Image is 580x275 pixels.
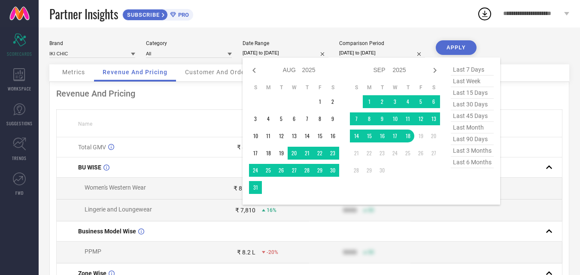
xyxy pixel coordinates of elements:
[262,147,275,160] td: Mon Aug 18 2025
[249,164,262,177] td: Sun Aug 24 2025
[313,147,326,160] td: Fri Aug 22 2025
[389,112,401,125] td: Wed Sep 10 2025
[85,184,146,191] span: Women's Western Wear
[7,51,32,57] span: SCORECARDS
[363,112,376,125] td: Mon Sep 08 2025
[267,207,276,213] span: 16%
[389,84,401,91] th: Wednesday
[146,40,232,46] div: Category
[451,64,494,76] span: last 7 days
[262,84,275,91] th: Monday
[288,147,301,160] td: Wed Aug 20 2025
[363,130,376,142] td: Mon Sep 15 2025
[326,84,339,91] th: Saturday
[401,130,414,142] td: Thu Sep 18 2025
[414,95,427,108] td: Fri Sep 05 2025
[451,122,494,133] span: last month
[12,155,27,161] span: TRENDS
[78,228,136,235] span: Business Model Wise
[313,130,326,142] td: Fri Aug 15 2025
[477,6,492,21] div: Open download list
[249,84,262,91] th: Sunday
[262,130,275,142] td: Mon Aug 11 2025
[427,84,440,91] th: Saturday
[78,164,101,171] span: BU WISE
[249,181,262,194] td: Sun Aug 31 2025
[451,145,494,157] span: last 3 months
[343,249,357,256] div: 9999
[262,112,275,125] td: Mon Aug 04 2025
[350,130,363,142] td: Sun Sep 14 2025
[249,130,262,142] td: Sun Aug 10 2025
[301,147,313,160] td: Thu Aug 21 2025
[235,207,255,214] div: ₹ 7,810
[275,164,288,177] td: Tue Aug 26 2025
[451,87,494,99] span: last 15 days
[376,95,389,108] td: Tue Sep 02 2025
[376,164,389,177] td: Tue Sep 30 2025
[326,130,339,142] td: Sat Aug 16 2025
[237,249,255,256] div: ₹ 8.2 L
[350,84,363,91] th: Sunday
[176,12,189,18] span: PRO
[414,84,427,91] th: Friday
[451,157,494,168] span: last 6 months
[313,164,326,177] td: Fri Aug 29 2025
[350,164,363,177] td: Sun Sep 28 2025
[62,69,85,76] span: Metrics
[376,84,389,91] th: Tuesday
[326,164,339,177] td: Sat Aug 30 2025
[15,190,24,196] span: FWD
[288,130,301,142] td: Wed Aug 13 2025
[288,84,301,91] th: Wednesday
[78,144,106,151] span: Total GMV
[339,48,425,57] input: Select comparison period
[376,147,389,160] td: Tue Sep 23 2025
[249,65,259,76] div: Previous month
[275,112,288,125] td: Tue Aug 05 2025
[56,88,562,99] div: Revenue And Pricing
[427,112,440,125] td: Sat Sep 13 2025
[243,48,328,57] input: Select date range
[267,249,278,255] span: -20%
[401,95,414,108] td: Thu Sep 04 2025
[313,95,326,108] td: Fri Aug 01 2025
[401,147,414,160] td: Thu Sep 25 2025
[389,95,401,108] td: Wed Sep 03 2025
[389,130,401,142] td: Wed Sep 17 2025
[237,144,255,151] div: ₹ 8.2 L
[301,84,313,91] th: Thursday
[427,95,440,108] td: Sat Sep 06 2025
[414,147,427,160] td: Fri Sep 26 2025
[376,112,389,125] td: Tue Sep 09 2025
[275,84,288,91] th: Tuesday
[326,95,339,108] td: Sat Aug 02 2025
[350,112,363,125] td: Sun Sep 07 2025
[275,130,288,142] td: Tue Aug 12 2025
[363,164,376,177] td: Mon Sep 29 2025
[313,112,326,125] td: Fri Aug 08 2025
[6,120,33,127] span: SUGGESTIONS
[262,164,275,177] td: Mon Aug 25 2025
[122,7,193,21] a: SUBSCRIBEPRO
[376,130,389,142] td: Tue Sep 16 2025
[8,85,31,92] span: WORKSPACE
[78,121,92,127] span: Name
[288,112,301,125] td: Wed Aug 06 2025
[414,130,427,142] td: Fri Sep 19 2025
[430,65,440,76] div: Next month
[301,164,313,177] td: Thu Aug 28 2025
[326,112,339,125] td: Sat Aug 09 2025
[363,95,376,108] td: Mon Sep 01 2025
[185,69,251,76] span: Customer And Orders
[343,207,357,214] div: 9999
[389,147,401,160] td: Wed Sep 24 2025
[339,40,425,46] div: Comparison Period
[234,185,255,192] div: ₹ 8.13 L
[436,40,477,55] button: APPLY
[368,249,374,255] span: 50
[85,206,152,213] span: Lingerie and Loungewear
[85,248,101,255] span: PPMP
[103,69,167,76] span: Revenue And Pricing
[301,130,313,142] td: Thu Aug 14 2025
